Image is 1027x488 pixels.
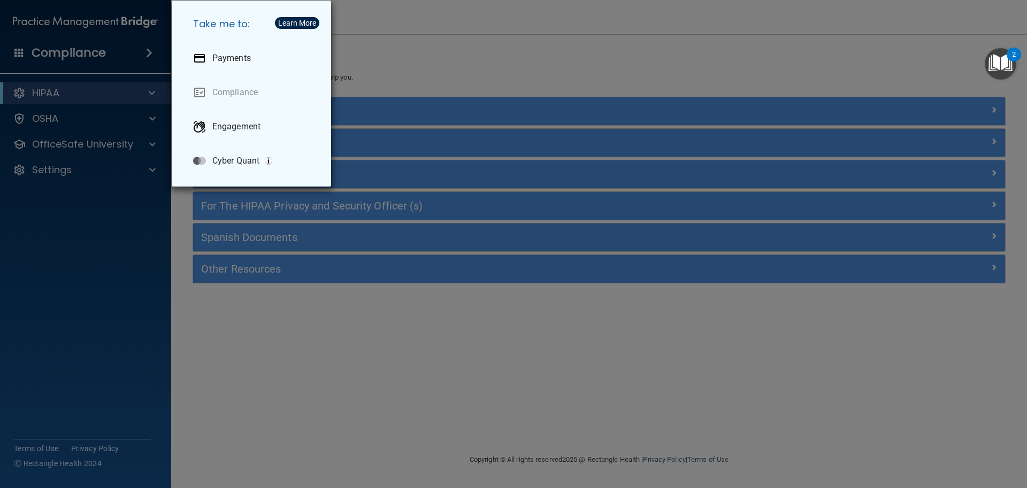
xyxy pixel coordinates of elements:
[185,43,323,73] a: Payments
[275,17,319,29] button: Learn More
[278,19,316,27] div: Learn More
[212,121,260,132] p: Engagement
[185,78,323,107] a: Compliance
[185,146,323,176] a: Cyber Quant
[1012,55,1016,68] div: 2
[974,414,1014,455] iframe: Drift Widget Chat Controller
[185,112,323,142] a: Engagement
[212,156,259,166] p: Cyber Quant
[185,9,323,39] h5: Take me to:
[985,48,1016,80] button: Open Resource Center, 2 new notifications
[212,53,251,64] p: Payments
